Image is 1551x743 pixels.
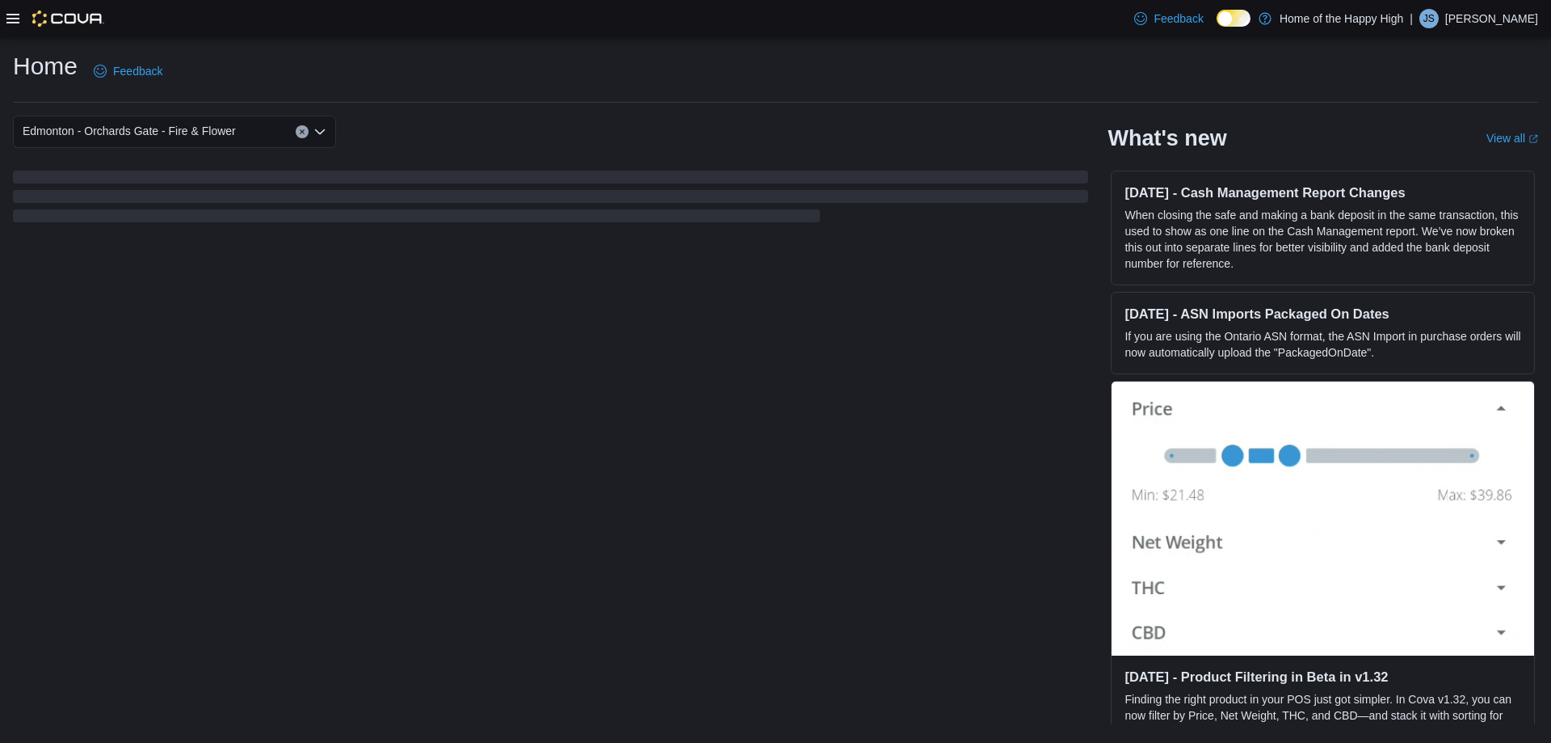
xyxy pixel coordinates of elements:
p: When closing the safe and making a bank deposit in the same transaction, this used to show as one... [1124,207,1521,272]
input: Dark Mode [1217,10,1250,27]
p: Home of the Happy High [1280,9,1403,28]
h3: [DATE] - Cash Management Report Changes [1124,184,1521,201]
p: If you are using the Ontario ASN format, the ASN Import in purchase orders will now automatically... [1124,328,1521,361]
h2: What's new [1108,125,1226,151]
h1: Home [13,50,78,82]
span: Feedback [113,63,162,79]
h3: [DATE] - Product Filtering in Beta in v1.32 [1124,669,1521,685]
span: Edmonton - Orchards Gate - Fire & Flower [23,121,236,141]
img: Cova [32,11,104,27]
p: | [1410,9,1413,28]
a: View allExternal link [1486,132,1538,145]
button: Open list of options [313,125,326,138]
svg: External link [1528,134,1538,144]
div: Jesse Singh [1419,9,1439,28]
span: Loading [13,174,1088,226]
a: Feedback [1128,2,1209,35]
span: Feedback [1154,11,1203,27]
p: [PERSON_NAME] [1445,9,1538,28]
span: JS [1423,9,1435,28]
button: Clear input [296,125,309,138]
h3: [DATE] - ASN Imports Packaged On Dates [1124,306,1521,322]
a: Feedback [87,55,169,87]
